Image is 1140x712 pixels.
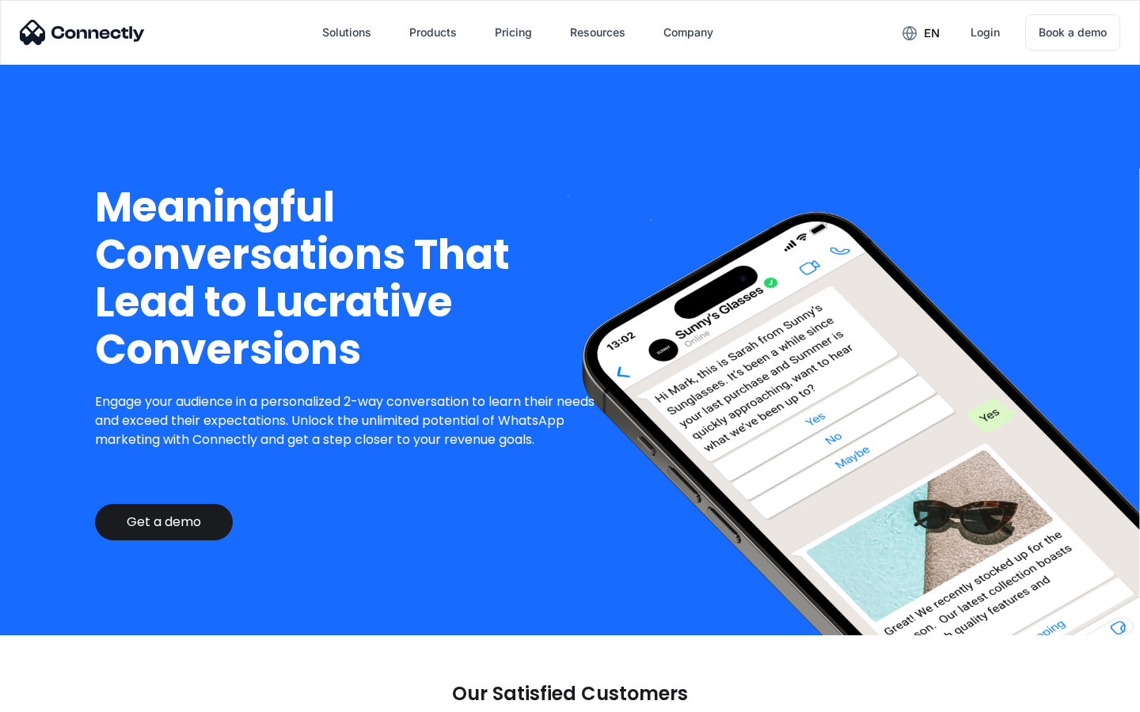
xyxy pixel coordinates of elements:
a: Pricing [482,13,545,51]
div: Company [663,21,713,44]
div: Resources [570,21,625,44]
h1: Meaningful Conversations That Lead to Lucrative Conversions [95,184,607,373]
div: Solutions [322,21,371,44]
div: Products [409,21,457,44]
a: Get a demo [95,504,233,540]
div: Get a demo [127,514,201,530]
ul: Language list [32,684,95,706]
p: Our Satisfied Customers [452,683,688,705]
div: Pricing [495,21,532,44]
div: en [924,22,940,44]
a: Book a demo [1025,14,1120,51]
div: Login [971,21,1000,44]
p: Engage your audience in a personalized 2-way conversation to learn their needs and exceed their e... [95,392,607,449]
aside: Language selected: English [16,684,95,706]
img: Connectly Logo [20,20,145,45]
a: Login [958,13,1013,51]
